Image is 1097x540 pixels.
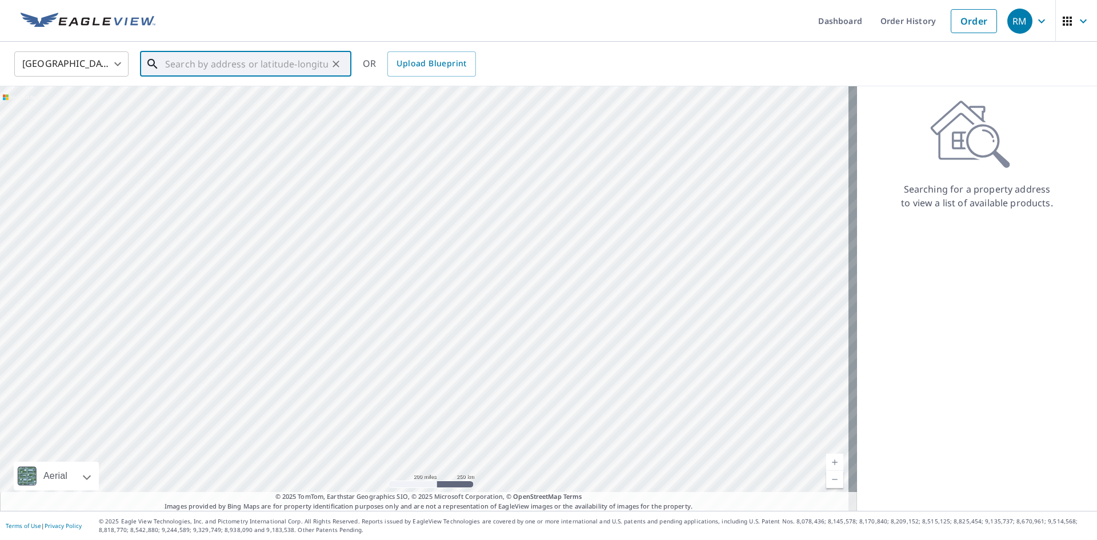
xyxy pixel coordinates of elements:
[14,48,129,80] div: [GEOGRAPHIC_DATA]
[21,13,155,30] img: EV Logo
[826,471,843,488] a: Current Level 5, Zoom Out
[99,517,1091,534] p: © 2025 Eagle View Technologies, Inc. and Pictometry International Corp. All Rights Reserved. Repo...
[45,522,82,530] a: Privacy Policy
[563,492,582,501] a: Terms
[40,462,71,490] div: Aerial
[1007,9,1032,34] div: RM
[328,56,344,72] button: Clear
[900,182,1054,210] p: Searching for a property address to view a list of available products.
[6,522,82,529] p: |
[165,48,328,80] input: Search by address or latitude-longitude
[387,51,475,77] a: Upload Blueprint
[14,462,99,490] div: Aerial
[951,9,997,33] a: Order
[397,57,466,71] span: Upload Blueprint
[513,492,561,501] a: OpenStreetMap
[275,492,582,502] span: © 2025 TomTom, Earthstar Geographics SIO, © 2025 Microsoft Corporation, ©
[6,522,41,530] a: Terms of Use
[363,51,476,77] div: OR
[826,454,843,471] a: Current Level 5, Zoom In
